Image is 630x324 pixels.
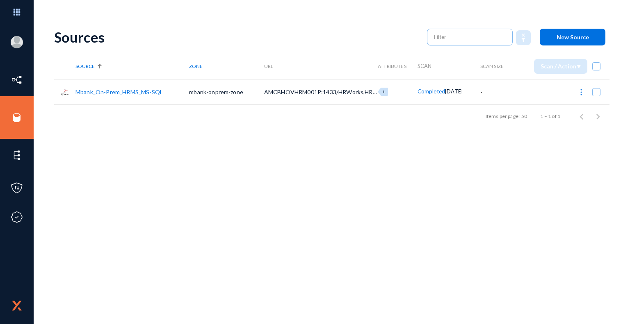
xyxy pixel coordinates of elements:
span: AMCBHOVHRM001P:1433/HRWorks,HRWorksPlus [264,88,401,95]
div: Sources [54,29,419,45]
span: Zone [189,63,203,69]
button: New Source [540,29,605,45]
span: Completed [418,88,445,95]
div: Zone [189,63,264,69]
a: Mbank_On-Prem_HRMS_MS-SQL [75,88,163,95]
td: mbank-onprem-zone [189,79,264,104]
span: Attributes [378,63,406,69]
img: icon-more.svg [577,88,585,96]
img: icon-policies.svg [11,182,23,194]
img: blank-profile-picture.png [11,36,23,48]
span: Source [75,63,95,69]
img: app launcher [5,3,29,21]
img: icon-sources.svg [11,111,23,124]
div: 1 – 1 of 1 [540,113,560,120]
span: Scan [418,63,432,69]
img: icon-compliance.svg [11,211,23,223]
div: 50 [521,113,527,120]
input: Filter [434,31,506,43]
span: New Source [557,34,589,41]
td: - [480,79,513,104]
div: Items per page: [486,113,520,120]
span: Scan Size [480,63,504,69]
button: Next page [590,108,606,125]
span: URL [264,63,273,69]
button: Previous page [573,108,590,125]
img: icon-elements.svg [11,149,23,161]
img: sqlserver.png [60,88,69,97]
span: + [382,89,385,94]
img: icon-inventory.svg [11,74,23,86]
div: Source [75,63,189,69]
span: [DATE] [445,88,463,95]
